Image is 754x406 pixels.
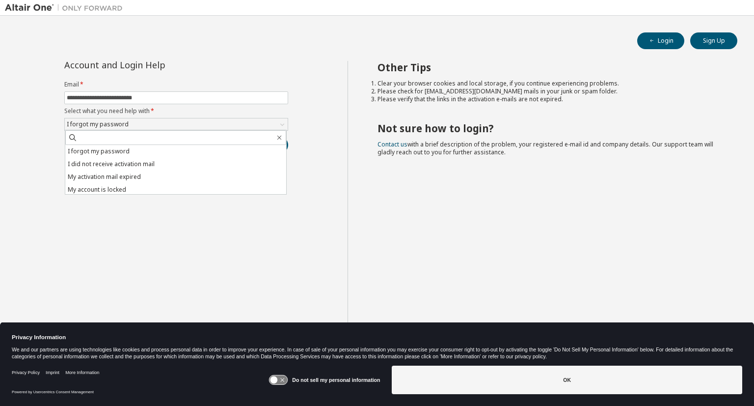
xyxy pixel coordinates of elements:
img: Altair One [5,3,128,13]
li: Please check for [EMAIL_ADDRESS][DOMAIN_NAME] mails in your junk or spam folder. [377,87,720,95]
button: Sign Up [690,32,737,49]
button: Login [637,32,684,49]
h2: Not sure how to login? [377,122,720,135]
span: with a brief description of the problem, your registered e-mail id and company details. Our suppo... [377,140,713,156]
label: Select what you need help with [64,107,288,115]
div: Account and Login Help [64,61,243,69]
div: I forgot my password [65,119,130,130]
h2: Other Tips [377,61,720,74]
li: Clear your browser cookies and local storage, if you continue experiencing problems. [377,80,720,87]
li: Please verify that the links in the activation e-mails are not expired. [377,95,720,103]
li: I forgot my password [65,145,286,158]
a: Contact us [377,140,407,148]
div: I forgot my password [65,118,288,130]
label: Email [64,81,288,88]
